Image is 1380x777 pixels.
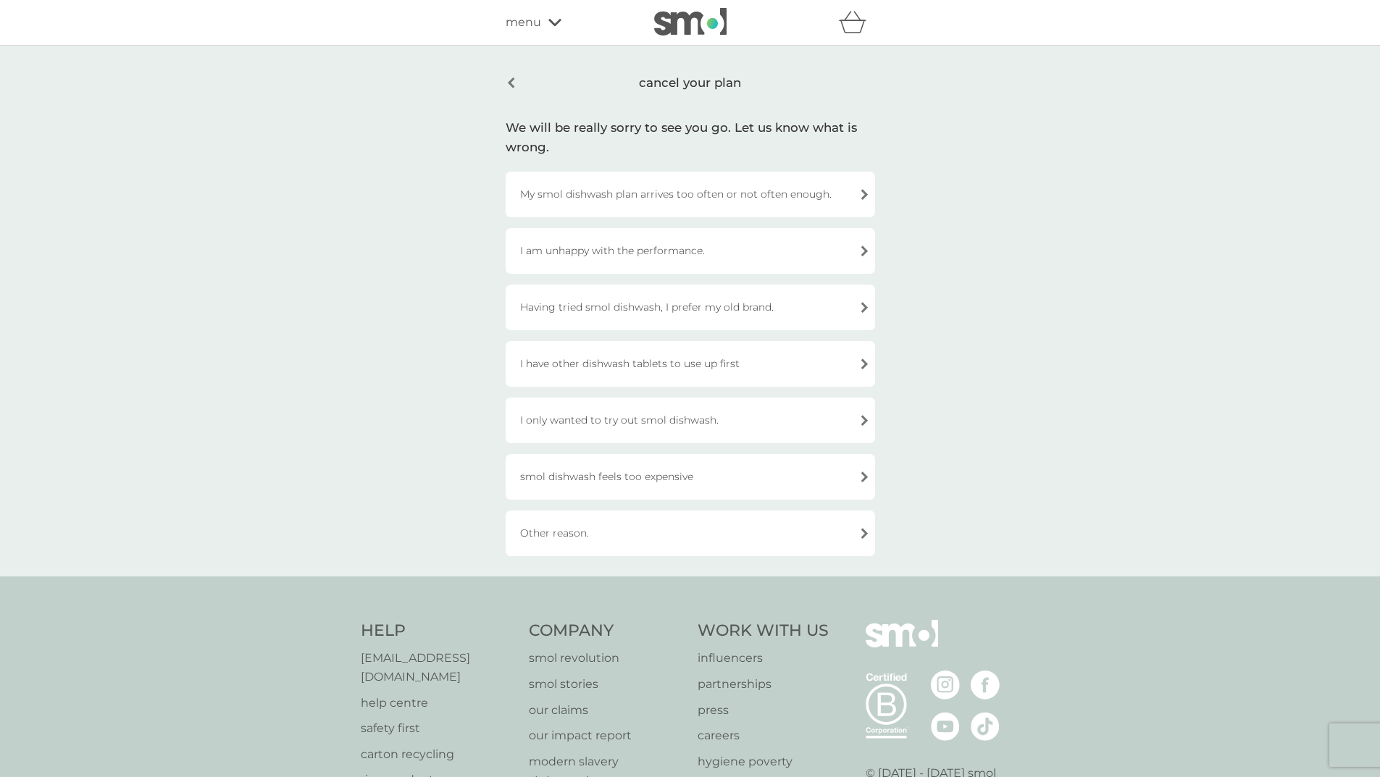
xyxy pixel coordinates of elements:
[698,675,829,694] a: partnerships
[698,701,829,720] a: press
[506,341,875,387] div: I have other dishwash tablets to use up first
[506,511,875,556] div: Other reason.
[529,649,683,668] a: smol revolution
[971,671,1000,700] img: visit the smol Facebook page
[506,13,541,32] span: menu
[698,620,829,642] h4: Work With Us
[361,649,515,686] a: [EMAIL_ADDRESS][DOMAIN_NAME]
[506,454,875,500] div: smol dishwash feels too expensive
[654,8,727,35] img: smol
[698,726,829,745] a: careers
[529,726,683,745] a: our impact report
[931,671,960,700] img: visit the smol Instagram page
[971,712,1000,741] img: visit the smol Tiktok page
[529,701,683,720] a: our claims
[361,745,515,764] a: carton recycling
[361,694,515,713] a: help centre
[506,66,875,100] div: cancel your plan
[698,649,829,668] a: influencers
[529,675,683,694] a: smol stories
[361,620,515,642] h4: Help
[698,752,829,771] a: hygiene poverty
[506,118,875,157] div: We will be really sorry to see you go. Let us know what is wrong.
[361,719,515,738] a: safety first
[839,8,875,37] div: basket
[506,228,875,274] div: I am unhappy with the performance.
[506,172,875,217] div: My smol dishwash plan arrives too often or not often enough.
[866,620,938,669] img: smol
[931,712,960,741] img: visit the smol Youtube page
[506,285,875,330] div: Having tried smol dishwash, I prefer my old brand.
[506,398,875,443] div: I only wanted to try out smol dishwash.
[529,620,683,642] h4: Company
